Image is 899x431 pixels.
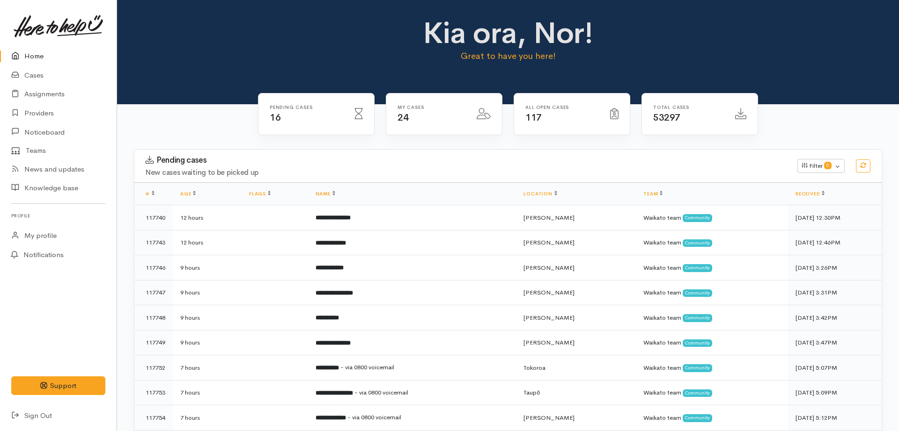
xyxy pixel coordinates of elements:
[134,255,173,280] td: 117746
[788,305,882,330] td: [DATE] 3:42PM
[523,388,540,396] span: Taupō
[523,238,575,246] span: [PERSON_NAME]
[270,105,343,110] h6: Pending cases
[653,105,724,110] h6: Total cases
[173,205,242,230] td: 12 hours
[134,405,173,431] td: 117754
[523,338,575,346] span: [PERSON_NAME]
[173,380,242,405] td: 7 hours
[788,380,882,405] td: [DATE] 5:09PM
[173,355,242,381] td: 7 hours
[683,214,712,222] span: Community
[636,330,788,355] td: Waikato team
[636,405,788,431] td: Waikato team
[683,414,712,422] span: Community
[636,355,788,381] td: Waikato team
[173,230,242,255] td: 12 hours
[683,364,712,372] span: Community
[324,17,693,50] h1: Kia ora, Nor!
[788,330,882,355] td: [DATE] 3:47PM
[683,339,712,347] span: Community
[683,389,712,397] span: Community
[797,159,845,173] button: Filter0
[146,169,786,177] h4: New cases waiting to be picked up
[173,330,242,355] td: 9 hours
[180,191,196,197] a: Age
[636,230,788,255] td: Waikato team
[340,363,394,371] span: - via 0800 voicemail
[134,205,173,230] td: 117740
[643,191,663,197] a: Team
[146,191,155,197] a: #
[249,191,271,197] a: Flags
[636,305,788,330] td: Waikato team
[636,380,788,405] td: Waikato team
[636,205,788,230] td: Waikato team
[134,305,173,330] td: 117748
[316,191,335,197] a: Name
[788,205,882,230] td: [DATE] 12:30PM
[523,214,575,222] span: [PERSON_NAME]
[523,364,545,372] span: Tokoroa
[683,289,712,297] span: Community
[398,112,408,123] span: 24
[788,405,882,431] td: [DATE] 5:12PM
[788,230,882,255] td: [DATE] 12:46PM
[270,112,280,123] span: 16
[146,156,786,165] h3: Pending cases
[134,355,173,381] td: 117752
[525,105,599,110] h6: All Open cases
[788,255,882,280] td: [DATE] 3:26PM
[324,50,693,63] p: Great to have you here!
[636,280,788,305] td: Waikato team
[788,355,882,381] td: [DATE] 5:07PM
[11,209,105,222] h6: Profile
[683,314,712,322] span: Community
[398,105,465,110] h6: My cases
[636,255,788,280] td: Waikato team
[173,305,242,330] td: 9 hours
[525,112,542,123] span: 117
[788,280,882,305] td: [DATE] 3:31PM
[523,191,557,197] a: Location
[134,280,173,305] td: 117747
[653,112,680,123] span: 53297
[824,162,832,169] span: 0
[134,330,173,355] td: 117749
[354,388,408,396] span: - via 0800 voicemail
[134,380,173,405] td: 117753
[173,280,242,305] td: 9 hours
[173,255,242,280] td: 9 hours
[523,414,575,422] span: [PERSON_NAME]
[347,413,401,421] span: - via 0800 voicemail
[173,405,242,431] td: 7 hours
[134,230,173,255] td: 117743
[523,314,575,322] span: [PERSON_NAME]
[683,239,712,247] span: Community
[11,376,105,395] button: Support
[683,264,712,272] span: Community
[523,264,575,272] span: [PERSON_NAME]
[523,288,575,296] span: [PERSON_NAME]
[796,191,825,197] a: Received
